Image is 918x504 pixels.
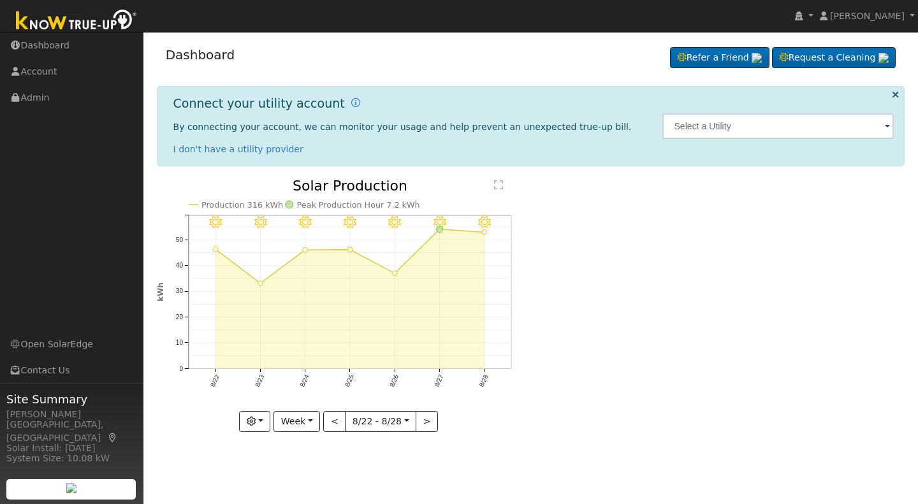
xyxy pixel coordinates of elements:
[166,47,235,62] a: Dashboard
[662,113,894,139] input: Select a Utility
[10,7,143,36] img: Know True-Up
[830,11,905,21] span: [PERSON_NAME]
[6,442,136,455] div: Solar Install: [DATE]
[6,391,136,408] span: Site Summary
[6,418,136,445] div: [GEOGRAPHIC_DATA], [GEOGRAPHIC_DATA]
[6,408,136,421] div: [PERSON_NAME]
[173,122,632,132] span: By connecting your account, we can monitor your usage and help prevent an unexpected true-up bill.
[107,433,119,443] a: Map
[772,47,896,69] a: Request a Cleaning
[6,452,136,465] div: System Size: 10.08 kW
[173,144,303,154] a: I don't have a utility provider
[878,53,889,63] img: retrieve
[66,483,76,493] img: retrieve
[670,47,769,69] a: Refer a Friend
[173,96,345,111] h1: Connect your utility account
[752,53,762,63] img: retrieve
